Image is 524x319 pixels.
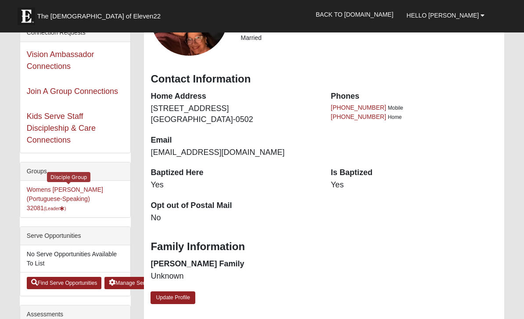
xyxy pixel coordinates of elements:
[151,147,317,158] dd: [EMAIL_ADDRESS][DOMAIN_NAME]
[13,3,189,25] a: The [DEMOGRAPHIC_DATA] of Eleven22
[27,277,102,289] a: Find Serve Opportunities
[151,91,317,102] dt: Home Address
[27,186,103,211] a: Womens [PERSON_NAME] (Portuguese-Speaking) 32081(Leader)
[241,33,498,43] li: Married
[44,206,66,211] small: (Leader )
[151,73,498,86] h3: Contact Information
[151,212,317,224] dd: No
[400,4,491,26] a: Hello [PERSON_NAME]
[151,103,317,125] dd: [STREET_ADDRESS] [GEOGRAPHIC_DATA]-0502
[151,200,317,211] dt: Opt out of Postal Mail
[151,291,195,304] a: Update Profile
[18,7,35,25] img: Eleven22 logo
[104,277,188,289] a: Manage Serve Opportunities
[37,12,161,21] span: The [DEMOGRAPHIC_DATA] of Eleven22
[151,179,317,191] dd: Yes
[20,227,131,245] div: Serve Opportunities
[20,162,131,181] div: Groups
[27,112,96,144] a: Kids Serve Staff Discipleship & Care Connections
[151,271,317,282] dd: Unknown
[331,179,498,191] dd: Yes
[331,91,498,102] dt: Phones
[388,114,402,120] span: Home
[331,167,498,179] dt: Is Baptized
[20,245,131,272] li: No Serve Opportunities Available To List
[151,167,317,179] dt: Baptized Here
[151,135,317,146] dt: Email
[151,258,317,270] dt: [PERSON_NAME] Family
[47,172,90,182] div: Disciple Group
[27,50,94,71] a: Vision Ambassador Connections
[151,240,498,253] h3: Family Information
[20,24,131,42] div: Connection Requests
[406,12,479,19] span: Hello [PERSON_NAME]
[331,104,386,111] a: [PHONE_NUMBER]
[27,87,118,96] a: Join A Group Connections
[309,4,400,25] a: Back to [DOMAIN_NAME]
[331,113,386,120] a: [PHONE_NUMBER]
[388,105,403,111] span: Mobile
